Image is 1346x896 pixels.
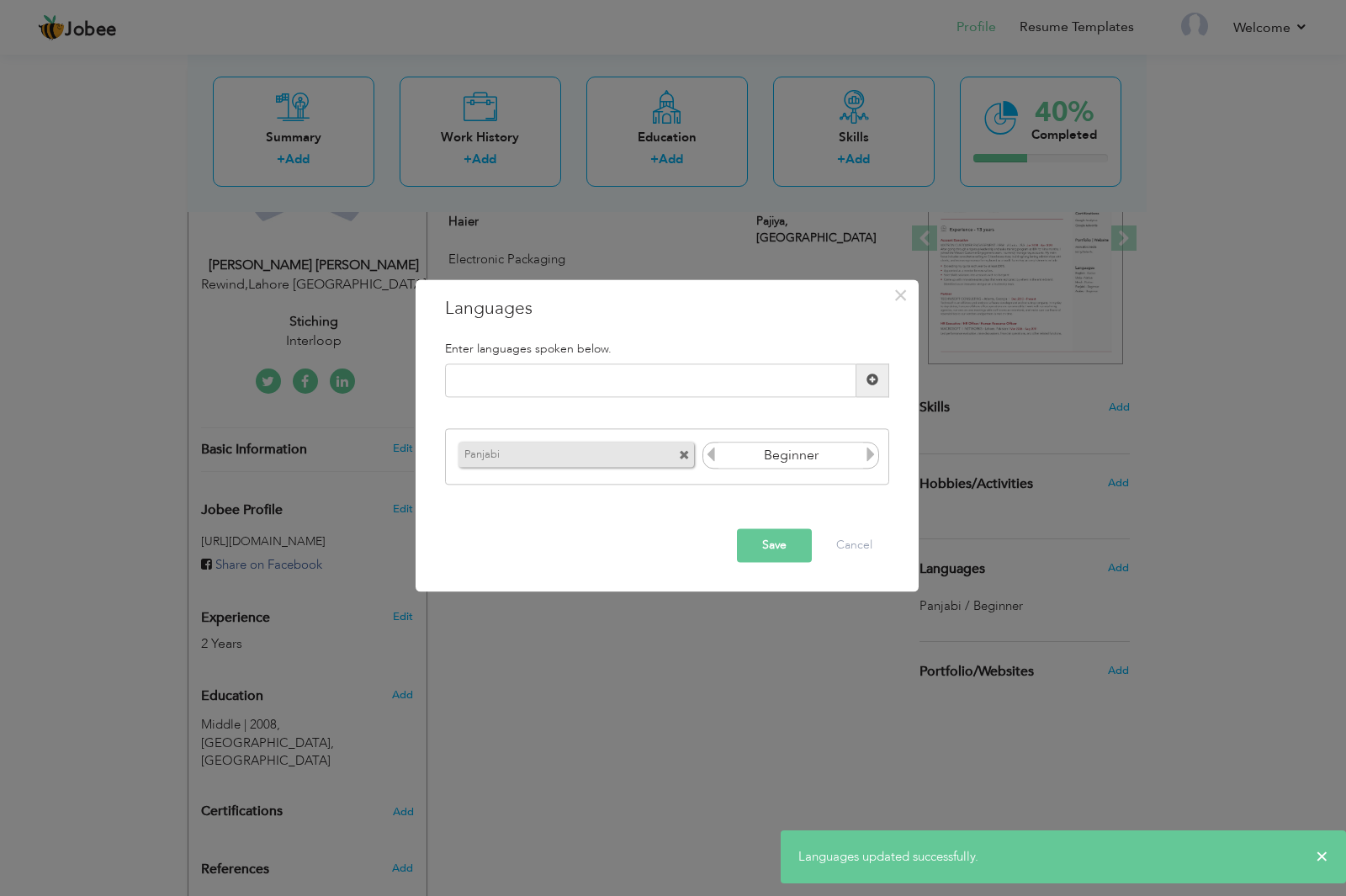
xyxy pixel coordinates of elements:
[893,280,908,310] span: ×
[798,848,978,865] span: Languages updated successfully.
[458,443,647,464] label: Panjabi
[737,528,812,562] button: Save
[445,296,889,321] h3: Languages
[888,282,914,309] button: Close
[445,342,889,355] h5: Enter languages spoken below.
[819,528,889,562] button: Cancel
[1316,848,1328,865] span: ×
